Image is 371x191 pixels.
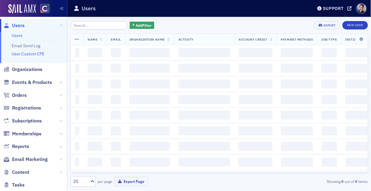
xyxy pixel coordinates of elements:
span: ‌ [239,95,272,104]
span: ‌ [88,126,102,135]
div: 25 [74,178,87,185]
span: ‌ [321,111,337,120]
span: Organization Name [129,37,165,42]
span: ‌ [111,142,121,151]
span: ‌ [88,111,102,120]
span: ‌ [75,95,80,104]
span: Subscriptions [12,118,42,124]
div: Export [324,24,336,27]
span: Account Credit [239,37,267,42]
button: AddFilter [130,22,154,29]
span: ‌ [129,64,170,73]
button: Export Page [115,177,148,186]
span: ‌ [111,95,121,104]
span: ‌ [111,158,121,167]
a: Email Send Log [12,43,40,48]
span: ‌ [75,111,80,120]
div: Support [323,6,344,11]
span: ‌ [178,48,231,57]
span: Email Marketing [12,156,48,163]
a: Orders [3,92,27,99]
a: User Custom CPE [12,51,44,57]
span: ‌ [111,111,121,120]
span: ‌ [321,79,337,88]
span: Profile [356,3,367,14]
span: ‌ [281,95,313,104]
span: ‌ [75,64,80,73]
span: ‌ [178,126,231,135]
a: Email Marketing [3,156,48,163]
span: Orders [12,92,27,99]
span: ‌ [178,142,231,151]
span: Content [12,169,29,176]
span: ‌ [178,79,231,88]
span: ‌ [321,142,337,151]
span: ‌ [239,64,272,73]
span: ‌ [111,64,121,73]
span: Activity [178,37,194,42]
span: ‌ [281,142,313,151]
span: ‌ [239,111,272,120]
span: Add Filter [136,23,152,28]
span: ‌ [88,48,102,57]
span: Users [12,22,25,29]
label: per page [98,179,113,184]
span: ‌ [111,79,121,88]
span: Memberships [12,131,41,137]
a: New User [342,21,368,29]
span: ‌ [129,142,170,151]
a: Tasks [3,182,25,188]
span: Tasks [12,182,25,188]
h1: Users [82,5,96,12]
a: Events & Products [3,79,52,86]
a: Subscriptions [3,118,42,124]
span: ‌ [75,158,80,167]
span: ‌ [239,158,272,167]
span: Organizations [12,66,42,73]
span: ‌ [239,79,272,88]
span: ‌ [129,126,170,135]
a: Registrations [3,105,41,111]
span: ‌ [239,142,272,151]
span: ‌ [281,64,313,73]
input: Search… [71,21,128,29]
span: ‌ [88,95,102,104]
a: Memberships [3,131,41,137]
span: ‌ [111,48,121,57]
span: Events & Products [12,79,52,86]
span: ‌ [239,126,272,135]
a: Users [12,33,23,38]
span: ‌ [88,79,102,88]
span: ‌ [321,48,337,57]
img: SailAMX [8,4,36,14]
span: ‌ [75,142,80,151]
span: Payment Methods [281,37,313,42]
span: ‌ [88,64,102,73]
span: ‌ [129,79,170,88]
span: ‌ [321,64,337,73]
a: Reports [3,143,29,150]
span: Job Type [321,37,337,42]
span: Registrations [12,105,41,111]
span: ‌ [129,111,170,120]
span: Email [111,37,121,42]
span: ‌ [178,111,231,120]
span: ‌ [129,48,170,57]
span: ‌ [75,79,80,88]
span: ‌ [178,64,231,73]
a: View Homepage [36,4,50,14]
span: ‌ [75,126,80,135]
a: Users [3,22,25,29]
span: Reports [12,143,29,150]
span: ‌ [321,158,337,167]
a: Organizations [3,66,42,73]
a: Content [3,169,29,176]
span: ‌ [88,142,102,151]
span: ‌ [129,158,170,167]
span: ‌ [178,95,231,104]
span: ‌ [88,158,102,167]
span: ‌ [75,48,80,57]
strong: 0 [354,179,359,184]
strong: 0 [341,179,345,184]
button: Export [314,21,340,29]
